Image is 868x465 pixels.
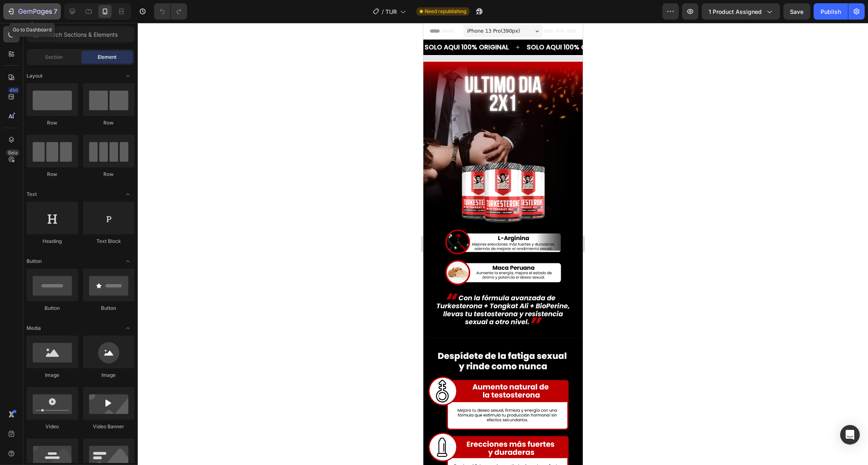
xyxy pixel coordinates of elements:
[27,72,43,80] span: Layout
[6,149,20,156] div: Beta
[27,119,78,127] div: Row
[8,87,20,93] div: 450
[45,53,63,61] span: Section
[790,8,804,15] span: Save
[83,238,134,245] div: Text Block
[27,325,41,332] span: Media
[382,7,384,16] span: /
[83,171,134,178] div: Row
[54,7,57,16] p: 7
[709,7,762,16] span: 1 product assigned
[821,7,841,16] div: Publish
[121,69,134,82] span: Toggle open
[783,3,810,20] button: Save
[83,372,134,379] div: Image
[83,119,134,127] div: Row
[27,258,42,265] span: Button
[27,372,78,379] div: Image
[98,53,116,61] span: Element
[3,3,61,20] button: 7
[702,3,780,20] button: 1 product assigned
[425,8,466,15] span: Need republishing
[27,238,78,245] div: Heading
[121,255,134,268] span: Toggle open
[103,21,188,28] p: SOLO AQUI 100% ORIGINAL
[814,3,848,20] button: Publish
[27,171,78,178] div: Row
[385,7,397,16] span: TUR
[27,191,37,198] span: Text
[121,322,134,335] span: Toggle open
[27,305,78,312] div: Button
[121,188,134,201] span: Toggle open
[27,423,78,430] div: Video
[423,23,583,465] iframe: Design area
[154,3,187,20] div: Undo/Redo
[840,425,860,445] div: Open Intercom Messenger
[27,26,134,42] input: Search Sections & Elements
[83,423,134,430] div: Video Banner
[83,305,134,312] div: Button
